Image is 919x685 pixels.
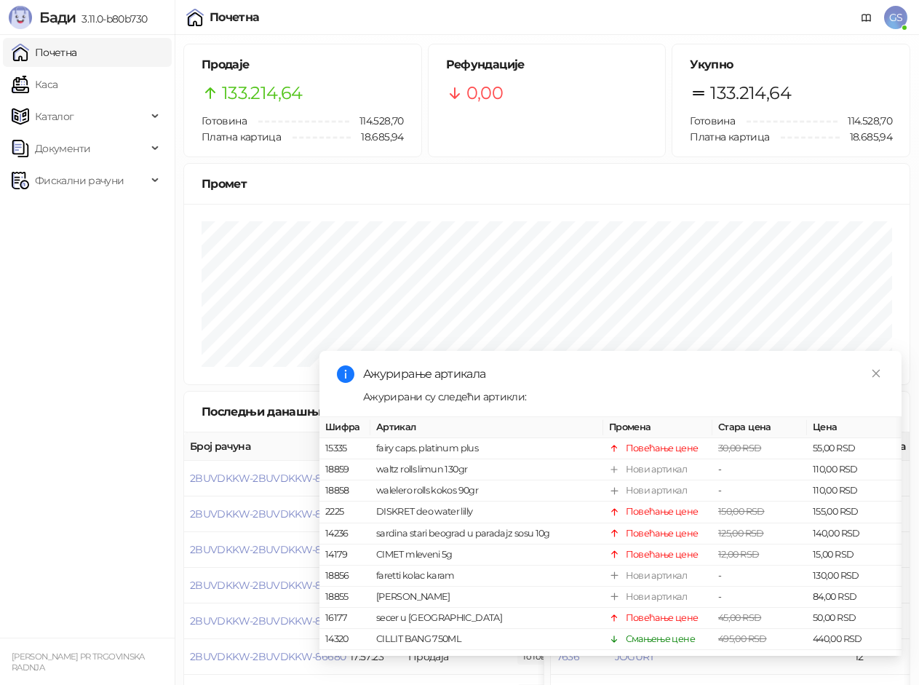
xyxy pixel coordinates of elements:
[222,79,303,107] span: 133.214,64
[370,502,603,523] td: DISKRET deo water lilly
[838,113,892,129] span: 114.528,70
[370,523,603,544] td: sardina stari beograd u paradajz sosu 10g
[626,441,699,456] div: Повећање цене
[712,587,807,608] td: -
[603,417,712,438] th: Промена
[12,38,77,67] a: Почетна
[190,472,345,485] button: 2BUVDKKW-2BUVDKKW-86685
[319,545,370,566] td: 14179
[190,543,345,556] button: 2BUVDKKW-2BUVDKKW-86683
[319,438,370,459] td: 15335
[319,523,370,544] td: 14236
[202,175,892,193] div: Промет
[712,459,807,480] td: -
[690,114,735,127] span: Готовина
[363,389,884,405] div: Ажурирани су следећи артикли:
[319,587,370,608] td: 18855
[718,633,767,644] span: 495,00 RSD
[718,612,761,623] span: 45,00 RSD
[807,587,902,608] td: 84,00 RSD
[319,480,370,502] td: 18858
[202,114,247,127] span: Готовина
[466,79,503,107] span: 0,00
[319,502,370,523] td: 2225
[718,527,764,538] span: 125,00 RSD
[807,523,902,544] td: 140,00 RSD
[710,79,791,107] span: 133.214,64
[190,507,346,520] button: 2BUVDKKW-2BUVDKKW-86684
[718,506,765,517] span: 150,00 RSD
[626,547,699,562] div: Повећање цене
[370,566,603,587] td: faretti kolac karam
[712,566,807,587] td: -
[807,566,902,587] td: 130,00 RSD
[190,579,345,592] button: 2BUVDKKW-2BUVDKKW-86682
[202,403,394,421] div: Последњи данашњи рачуни
[319,417,370,438] th: Шифра
[190,650,346,663] button: 2BUVDKKW-2BUVDKKW-86680
[807,417,902,438] th: Цена
[626,653,699,668] div: Повећање цене
[626,632,695,646] div: Смањење цене
[807,629,902,650] td: 440,00 RSD
[370,629,603,650] td: CILLIT BANG 750ML
[363,365,884,383] div: Ажурирање артикала
[349,113,404,129] span: 114.528,70
[202,130,281,143] span: Платна картица
[210,12,260,23] div: Почетна
[807,502,902,523] td: 155,00 RSD
[690,130,769,143] span: Платна картица
[626,569,687,583] div: Нови артикал
[718,443,761,454] span: 30,00 RSD
[712,480,807,502] td: -
[190,614,343,627] button: 2BUVDKKW-2BUVDKKW-86681
[12,70,57,99] a: Каса
[370,438,603,459] td: fairy caps. platinum plus
[319,459,370,480] td: 18859
[370,417,603,438] th: Артикал
[626,462,687,477] div: Нови артикал
[370,587,603,608] td: [PERSON_NAME]
[840,129,892,145] span: 18.685,94
[807,650,902,671] td: 50,00 RSD
[319,629,370,650] td: 14320
[9,6,32,29] img: Logo
[202,56,404,74] h5: Продаје
[626,611,699,625] div: Повећање цене
[807,438,902,459] td: 55,00 RSD
[626,590,687,604] div: Нови артикал
[35,134,90,163] span: Документи
[39,9,76,26] span: Бади
[868,365,884,381] a: Close
[807,480,902,502] td: 110,00 RSD
[626,483,687,498] div: Нови артикал
[718,654,761,665] span: 38,00 RSD
[807,459,902,480] td: 110,00 RSD
[12,652,145,673] small: [PERSON_NAME] PR TRGOVINSKA RADNJA
[319,566,370,587] td: 18856
[807,545,902,566] td: 15,00 RSD
[626,504,699,519] div: Повећање цене
[712,417,807,438] th: Стара цена
[76,12,147,25] span: 3.11.0-b80b730
[337,365,354,383] span: info-circle
[370,545,603,566] td: CIMET mleveni 5g
[35,166,124,195] span: Фискални рачуни
[690,56,892,74] h5: Укупно
[319,650,370,671] td: 6038
[626,526,699,540] div: Повећање цене
[855,6,878,29] a: Документација
[35,102,74,131] span: Каталог
[370,650,603,671] td: EUROKREMBLOK 50G
[370,480,603,502] td: walelero rolls kokos 90gr
[807,608,902,629] td: 50,00 RSD
[370,459,603,480] td: waltz rolls limun 130gr
[184,432,344,461] th: Број рачуна
[351,129,403,145] span: 18.685,94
